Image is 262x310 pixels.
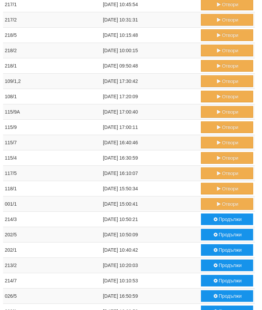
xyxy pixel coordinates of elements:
button: Продължи [201,290,253,302]
td: [DATE] 10:40:42 [101,242,200,258]
td: 026/5 [3,289,101,304]
button: Продължи [201,244,253,256]
td: 109/1,2 [3,74,101,89]
button: Отвори [201,106,253,118]
td: [DATE] 10:15:48 [101,28,200,43]
td: 218/2 [3,43,101,58]
td: [DATE] 10:50:09 [101,227,200,242]
td: 115/9 [3,120,101,135]
td: [DATE] 09:50:48 [101,58,200,74]
td: 202/5 [3,227,101,242]
td: 115/9А [3,104,101,120]
td: [DATE] 17:20:09 [101,89,200,104]
button: Отвори [201,167,253,179]
button: Отвори [201,60,253,72]
td: [DATE] 10:50:21 [101,212,200,227]
td: 115/4 [3,150,101,166]
td: 001/1 [3,196,101,212]
td: 218/1 [3,58,101,74]
td: 202/1 [3,242,101,258]
button: Отвори [201,14,253,26]
button: Продължи [201,275,253,286]
td: [DATE] 16:10:07 [101,166,200,181]
td: 214/3 [3,212,101,227]
td: [DATE] 10:00:15 [101,43,200,58]
button: Отвори [201,183,253,194]
td: [DATE] 16:40:46 [101,135,200,150]
td: 117/5 [3,166,101,181]
td: [DATE] 15:50:34 [101,181,200,196]
td: [DATE] 16:50:59 [101,289,200,304]
td: [DATE] 15:00:41 [101,196,200,212]
td: [DATE] 17:30:42 [101,74,200,89]
td: [DATE] 10:31:31 [101,12,200,28]
button: Отвори [201,198,253,210]
button: Продължи [201,260,253,271]
td: [DATE] 17:00:11 [101,120,200,135]
td: 217/2 [3,12,101,28]
td: 214/7 [3,273,101,289]
td: [DATE] 17:00:40 [101,104,200,120]
td: 115/7 [3,135,101,150]
button: Продължи [201,213,253,225]
button: Отвори [201,75,253,87]
td: [DATE] 10:20:03 [101,258,200,273]
button: Отвори [201,29,253,41]
button: Отвори [201,45,253,56]
td: 213/2 [3,258,101,273]
td: [DATE] 16:30:59 [101,150,200,166]
td: 108/1 [3,89,101,104]
button: Отвори [201,152,253,164]
td: [DATE] 10:10:53 [101,273,200,289]
button: Продължи [201,229,253,240]
button: Отвори [201,91,253,102]
td: 218/5 [3,28,101,43]
button: Отвори [201,121,253,133]
button: Отвори [201,137,253,148]
td: 118/1 [3,181,101,196]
